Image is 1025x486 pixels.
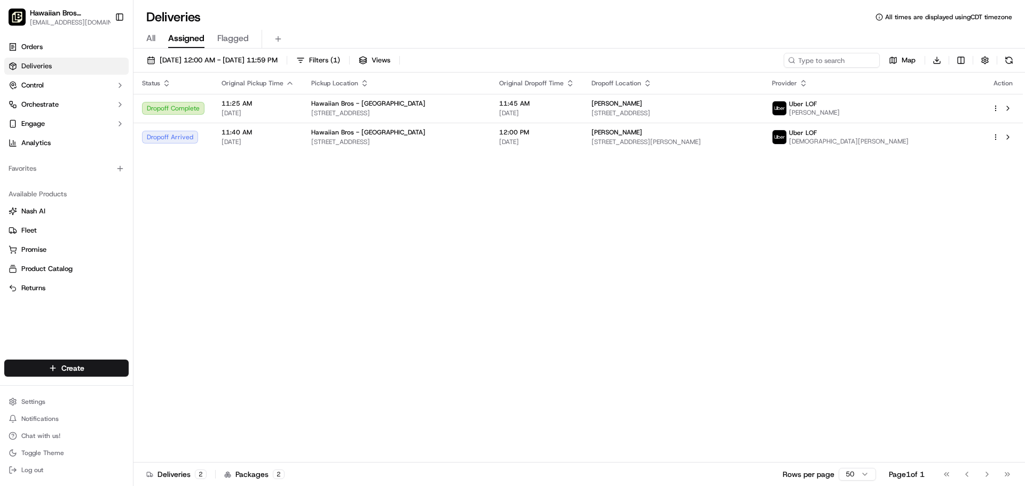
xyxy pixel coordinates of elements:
input: Type to search [784,53,880,68]
button: Orchestrate [4,96,129,113]
span: Assigned [168,32,204,45]
button: [EMAIL_ADDRESS][DOMAIN_NAME] [30,18,121,27]
span: Original Pickup Time [222,79,283,87]
span: [DATE] [222,138,294,146]
span: All times are displayed using CDT timezone [885,13,1012,21]
span: Dropoff Location [592,79,641,87]
span: Filters [309,55,340,65]
a: Orders [4,38,129,55]
span: Control [21,81,44,90]
span: 11:25 AM [222,99,294,108]
button: Hawaiian Bros (Bentonville_Regional Airport Blvd)Hawaiian Bros ([GEOGRAPHIC_DATA])[EMAIL_ADDRESS]... [4,4,111,30]
span: [DEMOGRAPHIC_DATA][PERSON_NAME] [789,137,909,146]
span: All [146,32,155,45]
span: Promise [21,245,46,254]
span: Hawaiian Bros - [GEOGRAPHIC_DATA] [311,128,425,137]
img: Hawaiian Bros (Bentonville_Regional Airport Blvd) [9,9,26,26]
span: Status [142,79,160,87]
span: Log out [21,466,43,474]
button: Map [884,53,920,68]
span: [STREET_ADDRESS][PERSON_NAME] [592,138,755,146]
div: Available Products [4,186,129,203]
span: [PERSON_NAME] [592,99,642,108]
span: [PERSON_NAME] [592,128,642,137]
button: Nash AI [4,203,129,220]
span: Map [902,55,916,65]
a: Deliveries [4,58,129,75]
button: Notifications [4,411,129,426]
span: [DATE] [222,109,294,117]
span: Chat with us! [21,432,60,440]
span: Settings [21,397,45,406]
button: Promise [4,241,129,258]
a: Analytics [4,134,129,152]
button: Hawaiian Bros ([GEOGRAPHIC_DATA]) [30,7,109,18]
span: Views [372,55,390,65]
span: Product Catalog [21,264,73,274]
button: Settings [4,394,129,409]
span: Orchestrate [21,100,59,109]
div: Favorites [4,160,129,177]
span: [PERSON_NAME] [789,108,840,117]
span: Nash AI [21,206,45,216]
span: Flagged [217,32,249,45]
span: Uber LOF [789,129,817,137]
span: Fleet [21,226,37,235]
h1: Deliveries [146,9,201,26]
div: Packages [224,469,285,480]
span: [STREET_ADDRESS] [311,109,482,117]
span: [STREET_ADDRESS] [592,109,755,117]
span: Pickup Location [311,79,358,87]
button: Create [4,360,129,377]
a: Product Catalog [9,264,124,274]
span: [DATE] [499,109,574,117]
button: Product Catalog [4,260,129,277]
span: Returns [21,283,45,293]
a: Fleet [9,226,124,235]
span: Analytics [21,138,51,148]
span: 11:45 AM [499,99,574,108]
p: Rows per page [783,469,834,480]
button: Fleet [4,222,129,239]
div: 2 [195,469,207,479]
div: 2 [273,469,285,479]
button: Filters(1) [291,53,345,68]
span: [STREET_ADDRESS] [311,138,482,146]
span: Create [61,363,84,373]
span: Provider [772,79,797,87]
span: Engage [21,119,45,129]
button: Log out [4,463,129,477]
div: Page 1 of 1 [889,469,925,480]
span: [DATE] 12:00 AM - [DATE] 11:59 PM [160,55,278,65]
span: Uber LOF [789,100,817,108]
button: [DATE] 12:00 AM - [DATE] 11:59 PM [142,53,282,68]
button: Refresh [1002,53,1016,68]
img: uber-new-logo.jpeg [772,130,786,144]
a: Nash AI [9,206,124,216]
span: Deliveries [21,61,52,71]
span: [DATE] [499,138,574,146]
button: Returns [4,280,129,297]
div: Deliveries [146,469,207,480]
span: Hawaiian Bros - [GEOGRAPHIC_DATA] [311,99,425,108]
span: Toggle Theme [21,449,64,457]
img: uber-new-logo.jpeg [772,101,786,115]
span: Orders [21,42,43,52]
span: Original Dropoff Time [499,79,564,87]
span: 11:40 AM [222,128,294,137]
div: Action [992,79,1014,87]
span: ( 1 ) [330,55,340,65]
span: 12:00 PM [499,128,574,137]
a: Returns [9,283,124,293]
a: Promise [9,245,124,254]
button: Control [4,77,129,94]
span: Notifications [21,415,59,423]
button: Chat with us! [4,428,129,443]
button: Toggle Theme [4,445,129,460]
button: Views [354,53,395,68]
button: Engage [4,115,129,132]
